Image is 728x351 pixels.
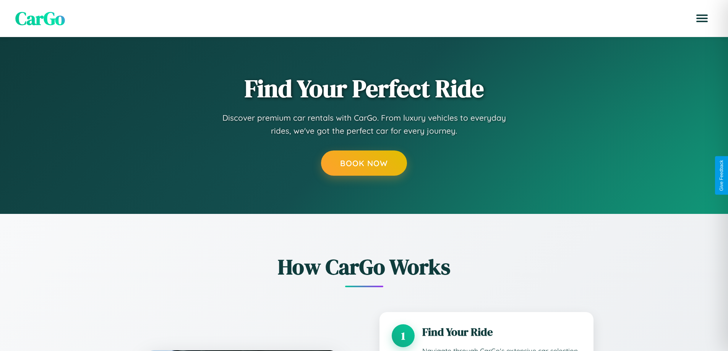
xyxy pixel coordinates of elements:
div: 1 [392,324,415,347]
button: Book Now [321,150,407,176]
p: Discover premium car rentals with CarGo. From luxury vehicles to everyday rides, we've got the pe... [211,112,517,137]
h2: How CarGo Works [135,252,593,281]
h3: Find Your Ride [422,324,581,340]
button: Open menu [691,8,713,29]
span: CarGo [15,6,65,31]
div: Give Feedback [719,160,724,191]
h1: Find Your Perfect Ride [245,75,484,102]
